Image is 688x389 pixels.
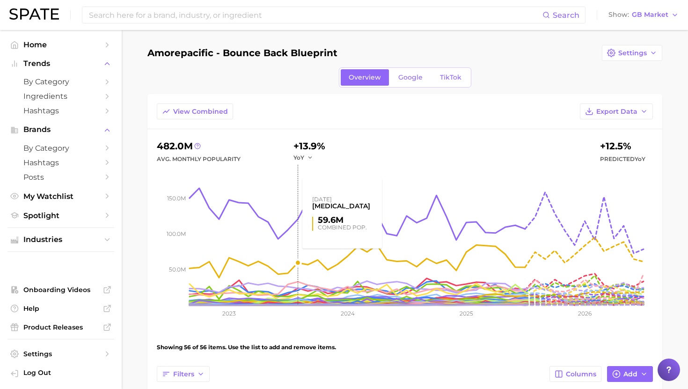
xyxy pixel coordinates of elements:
[618,49,647,57] span: Settings
[293,139,325,154] div: +13.9%
[169,266,186,273] tspan: 50.0m
[390,69,431,86] a: Google
[23,192,98,201] span: My Watchlist
[580,103,653,119] button: Export Data
[7,301,114,316] a: Help
[7,283,114,297] a: Onboarding Videos
[293,154,304,161] span: YoY
[222,310,236,317] tspan: 2023
[7,170,114,184] a: Posts
[349,73,381,81] span: Overview
[23,158,98,167] span: Hashtags
[607,366,653,382] button: Add
[623,370,637,378] span: Add
[23,235,98,244] span: Industries
[549,366,601,382] button: Columns
[23,144,98,153] span: by Category
[7,155,114,170] a: Hashtags
[23,304,98,313] span: Help
[440,73,461,81] span: TikTok
[7,103,114,118] a: Hashtags
[157,154,241,165] div: Avg. Monthly Popularity
[23,286,98,294] span: Onboarding Videos
[7,141,114,155] a: by Category
[600,139,645,154] div: +12.5%
[432,69,469,86] a: TikTok
[578,310,592,317] tspan: 2026
[606,9,681,21] button: ShowGB Market
[7,57,114,71] button: Trends
[341,69,389,86] a: Overview
[88,7,542,23] input: Search here for a brand, industry, or ingredient
[157,366,210,382] button: Filters
[7,320,114,334] a: Product Releases
[632,12,668,17] span: GB Market
[460,310,473,317] tspan: 2025
[173,108,228,116] span: View Combined
[23,173,98,182] span: Posts
[7,37,114,52] a: Home
[7,366,114,382] a: Log out. Currently logged in with e-mail mathilde@spate.nyc.
[596,108,637,116] span: Export Data
[173,370,194,378] span: Filters
[9,8,59,20] img: SPATE
[23,77,98,86] span: by Category
[157,103,233,119] button: View Combined
[157,334,653,360] div: Showing 56 of 56 items. Use the list to add and remove items.
[23,40,98,49] span: Home
[341,310,355,317] tspan: 2024
[23,106,98,115] span: Hashtags
[23,211,98,220] span: Spotlight
[553,11,579,20] span: Search
[157,139,241,154] div: 482.0m
[23,125,98,134] span: Brands
[167,195,186,202] tspan: 150.0m
[23,350,98,358] span: Settings
[602,45,662,61] button: Settings
[7,74,114,89] a: by Category
[23,59,98,68] span: Trends
[566,370,596,378] span: Columns
[600,154,645,165] span: Predicted
[23,92,98,101] span: Ingredients
[293,154,314,161] button: YoY
[7,189,114,204] a: My Watchlist
[608,12,629,17] span: Show
[635,155,645,162] span: YoY
[23,368,107,377] span: Log Out
[167,230,186,237] tspan: 100.0m
[398,73,423,81] span: Google
[7,347,114,361] a: Settings
[7,89,114,103] a: Ingredients
[7,208,114,223] a: Spotlight
[147,48,337,58] h1: Amorepacific - Bounce Back Blueprint
[7,233,114,247] button: Industries
[23,323,98,331] span: Product Releases
[7,123,114,137] button: Brands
